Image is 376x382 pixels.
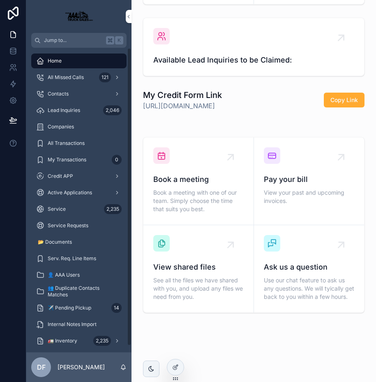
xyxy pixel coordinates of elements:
[31,169,127,184] a: Credit APP
[31,251,127,266] a: Serv. Req. Line Items
[31,235,127,249] a: 📂 Documents
[31,103,127,118] a: Lead Inquiries2,046
[48,140,85,147] span: All Transactions
[31,136,127,151] a: All Transactions
[31,333,127,348] a: 🚛 Inventory2,235
[48,321,97,328] span: Internal Notes Import
[31,152,127,167] a: My Transactions0
[31,86,127,101] a: Contacts
[153,189,244,213] span: Book a meeting with one of our team. Simply choose the time that suits you best.
[48,305,91,311] span: ✈️ Pending Pickup
[48,123,74,130] span: Companies
[143,18,364,76] a: Available Lead Inquiries to be Claimed:
[48,255,96,262] span: Serv. Req. Line Items
[153,261,244,273] span: View shared files
[26,48,131,352] div: scrollable content
[48,189,92,196] span: Active Applications
[48,74,84,81] span: All Missed Calls
[48,156,86,163] span: My Transactions
[48,58,62,64] span: Home
[264,261,355,273] span: Ask us a question
[103,105,122,115] div: 2,046
[48,173,73,179] span: Credit APP
[264,189,355,205] span: View your past and upcoming invoices.
[31,70,127,85] a: All Missed Calls121
[254,137,364,225] a: Pay your billView your past and upcoming invoices.
[31,218,127,233] a: Service Requests
[153,276,244,301] span: See all the files we have shared with you, and upload any files we need from you.
[48,206,66,212] span: Service
[37,362,46,372] span: DF
[48,272,80,278] span: 👤 AAA Users
[31,284,127,299] a: 👥 Duplicate Contacts Matches
[116,37,122,44] span: K
[48,338,77,344] span: 🚛 Inventory
[143,101,222,111] a: [URL][DOMAIN_NAME]
[48,107,80,114] span: Lead Inquiries
[264,174,355,185] span: Pay your bill
[31,185,127,200] a: Active Applications
[44,37,103,44] span: Jump to...
[61,10,97,23] img: App logo
[31,33,127,48] button: Jump to...K
[254,225,364,312] a: Ask us a questionUse our chat feature to ask us any questions. We will tyically get back to you w...
[153,54,354,66] span: Available Lead Inquiries to be Claimed:
[143,137,254,225] a: Book a meetingBook a meeting with one of our team. Simply choose the time that suits you best.
[31,119,127,134] a: Companies
[48,222,88,229] span: Service Requests
[111,303,122,313] div: 14
[31,202,127,217] a: Service2,235
[153,174,244,185] span: Book a meeting
[143,225,254,312] a: View shared filesSee all the files we have shared with you, and upload any files we need from you.
[48,285,118,298] span: 👥 Duplicate Contacts Matches
[38,239,72,245] span: 📂 Documents
[104,204,122,214] div: 2,235
[264,276,355,301] span: Use our chat feature to ask us any questions. We will tyically get back to you within a few hours.
[143,89,222,101] h1: My Credit Form Link
[31,300,127,315] a: ✈️ Pending Pickup14
[31,317,127,332] a: Internal Notes Import
[93,336,111,346] div: 2,235
[31,268,127,282] a: 👤 AAA Users
[48,91,69,97] span: Contacts
[58,363,105,371] p: [PERSON_NAME]
[31,54,127,68] a: Home
[112,155,122,165] div: 0
[99,72,111,82] div: 121
[324,93,364,107] button: Copy Link
[330,96,358,104] span: Copy Link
